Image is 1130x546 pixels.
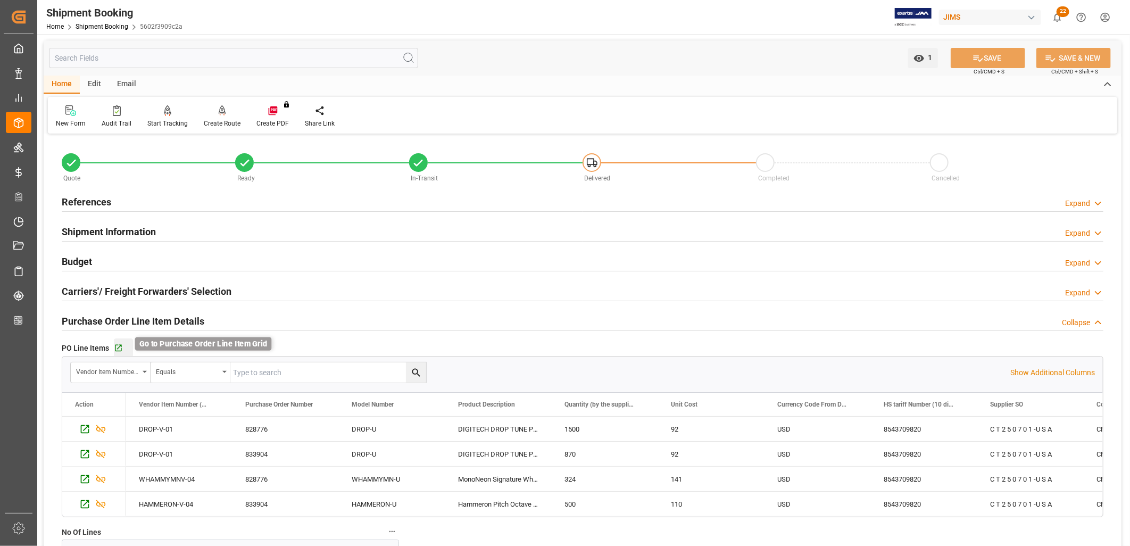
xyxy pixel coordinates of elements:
[135,337,272,351] div: Go to Purchase Order Line Item Grid
[671,401,697,408] span: Unit Cost
[237,175,255,182] span: Ready
[339,442,445,466] div: DROP-U
[232,492,339,516] div: 833904
[62,254,92,269] h2: Budget
[564,401,636,408] span: Quantity (by the supplier)
[71,362,151,383] button: open menu
[552,417,658,441] div: 1500
[62,314,204,328] h2: Purchase Order Line Item Details
[151,362,230,383] button: open menu
[385,525,399,539] button: No Of Lines
[1057,6,1069,17] span: 22
[62,225,156,239] h2: Shipment Information
[445,442,552,466] div: DIGITECH DROP TUNE PEDAL
[44,76,80,94] div: Home
[62,284,231,299] h2: Carriers'/ Freight Forwarders' Selection
[147,119,188,128] div: Start Tracking
[871,442,977,466] div: 8543709820
[1062,317,1090,328] div: Collapse
[230,362,426,383] input: Type to search
[884,401,955,408] span: HS tariff Number (10 digit classification code)
[305,119,335,128] div: Share Link
[445,467,552,491] div: MonoNeon Signature Whammy
[871,492,977,516] div: 8543709820
[977,417,1084,441] div: C T 2 5 0 7 0 1 -U S A
[80,76,109,94] div: Edit
[458,401,515,408] span: Product Description
[1069,5,1093,29] button: Help Center
[46,23,64,30] a: Home
[56,119,86,128] div: New Form
[76,23,128,30] a: Shipment Booking
[156,365,219,377] div: Equals
[406,362,426,383] button: search button
[445,492,552,516] div: Hammeron Pitch Octave Pedal
[765,467,871,491] div: USD
[658,442,765,466] div: 92
[908,48,938,68] button: open menu
[126,467,232,491] div: WHAMMYMNV-04
[204,119,240,128] div: Create Route
[1010,367,1095,378] p: Show Additional Columns
[658,417,765,441] div: 92
[49,48,418,68] input: Search Fields
[126,492,232,516] div: HAMMERON-V-04
[765,492,871,516] div: USD
[552,442,658,466] div: 870
[939,10,1041,25] div: JIMS
[339,467,445,491] div: WHAMMYMN-U
[932,175,960,182] span: Cancelled
[1051,68,1098,76] span: Ctrl/CMD + Shift + S
[339,492,445,516] div: HAMMERON-U
[76,365,139,377] div: Vendor Item Number (By The Supplier)
[46,5,182,21] div: Shipment Booking
[62,467,126,492] div: Press SPACE to select this row.
[552,467,658,491] div: 324
[109,76,144,94] div: Email
[232,442,339,466] div: 833904
[1045,5,1069,29] button: show 22 new notifications
[62,527,101,538] span: No Of Lines
[62,492,126,517] div: Press SPACE to select this row.
[1065,287,1090,299] div: Expand
[232,467,339,491] div: 828776
[114,338,133,358] button: Go to Purchase Order Line Item Grid
[62,195,111,209] h2: References
[974,68,1004,76] span: Ctrl/CMD + S
[758,175,790,182] span: Completed
[1036,48,1111,68] button: SAVE & NEW
[139,401,210,408] span: Vendor Item Number (By The Supplier)
[552,492,658,516] div: 500
[951,48,1025,68] button: SAVE
[939,7,1045,27] button: JIMS
[339,417,445,441] div: DROP-U
[411,175,438,182] span: In-Transit
[658,467,765,491] div: 141
[977,442,1084,466] div: C T 2 5 0 7 0 1 -U S A
[584,175,610,182] span: Delivered
[658,492,765,516] div: 110
[445,417,552,441] div: DIGITECH DROP TUNE PEDAL
[765,417,871,441] div: USD
[977,492,1084,516] div: C T 2 5 0 7 0 1 -U S A
[62,442,126,467] div: Press SPACE to select this row.
[1065,258,1090,269] div: Expand
[62,343,109,354] span: PO Line Items
[352,401,394,408] span: Model Number
[1065,228,1090,239] div: Expand
[1065,198,1090,209] div: Expand
[895,8,932,27] img: Exertis%20JAM%20-%20Email%20Logo.jpg_1722504956.jpg
[990,401,1023,408] span: Supplier SO
[245,401,313,408] span: Purchase Order Number
[925,53,933,62] span: 1
[871,417,977,441] div: 8543709820
[75,401,94,408] div: Action
[765,442,871,466] div: USD
[102,119,131,128] div: Audit Trail
[126,417,232,441] div: DROP-V-01
[64,175,81,182] span: Quote
[871,467,977,491] div: 8543709820
[126,442,232,466] div: DROP-V-01
[62,417,126,442] div: Press SPACE to select this row.
[232,417,339,441] div: 828776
